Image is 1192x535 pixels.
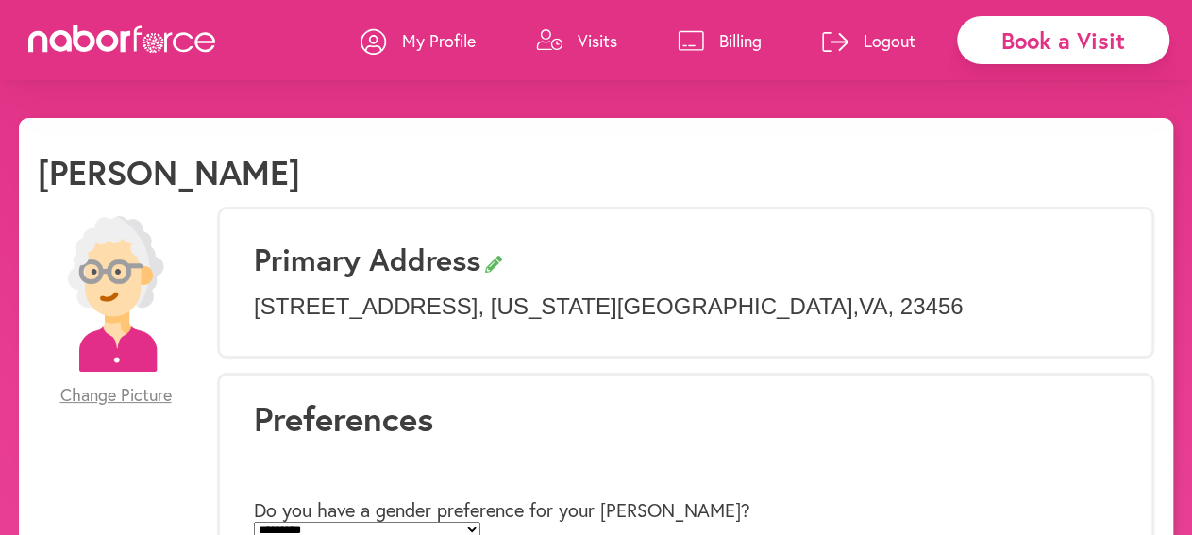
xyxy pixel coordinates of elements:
[38,152,300,192] h1: [PERSON_NAME]
[719,29,762,52] p: Billing
[254,497,750,523] label: Do you have a gender preference for your [PERSON_NAME]?
[578,29,617,52] p: Visits
[254,293,1117,321] p: [STREET_ADDRESS] , [US_STATE][GEOGRAPHIC_DATA] , VA , 23456
[536,12,617,69] a: Visits
[957,16,1169,64] div: Book a Visit
[864,29,915,52] p: Logout
[254,398,1117,439] h1: Preferences
[361,12,476,69] a: My Profile
[254,242,1117,277] h3: Primary Address
[38,216,193,372] img: efc20bcf08b0dac87679abea64c1faab.png
[60,385,172,406] span: Change Picture
[678,12,762,69] a: Billing
[822,12,915,69] a: Logout
[402,29,476,52] p: My Profile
